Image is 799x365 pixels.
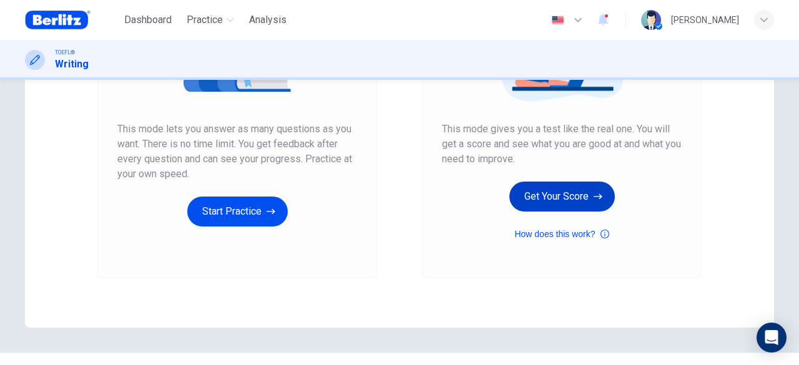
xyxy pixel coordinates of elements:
[117,122,357,182] span: This mode lets you answer as many questions as you want. There is no time limit. You get feedback...
[25,7,119,32] a: Berlitz Brasil logo
[671,12,739,27] div: [PERSON_NAME]
[25,7,91,32] img: Berlitz Brasil logo
[550,16,566,25] img: en
[119,9,177,31] button: Dashboard
[442,122,682,167] span: This mode gives you a test like the real one. You will get a score and see what you are good at a...
[244,9,292,31] button: Analysis
[182,9,239,31] button: Practice
[509,182,615,212] button: Get Your Score
[249,12,287,27] span: Analysis
[124,12,172,27] span: Dashboard
[514,226,609,241] button: How does this work?
[55,57,89,72] h1: Writing
[187,197,288,226] button: Start Practice
[757,323,787,353] div: Open Intercom Messenger
[641,10,661,30] img: Profile picture
[55,48,75,57] span: TOEFL®
[187,12,223,27] span: Practice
